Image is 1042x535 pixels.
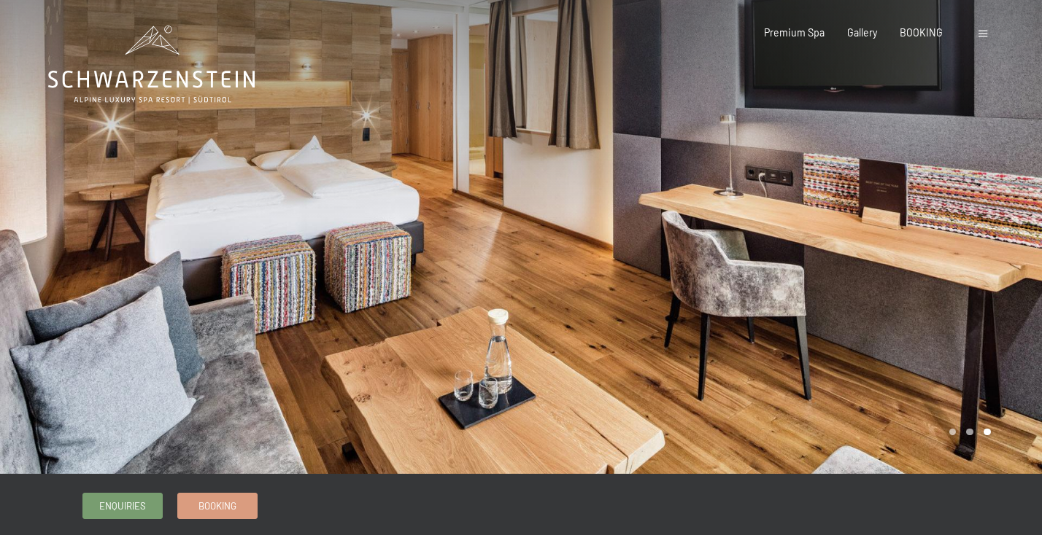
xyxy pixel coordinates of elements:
[83,493,162,518] a: Enquiries
[178,493,257,518] a: Booking
[99,499,146,512] span: Enquiries
[198,499,236,512] span: Booking
[764,26,825,39] a: Premium Spa
[900,26,943,39] a: BOOKING
[847,26,877,39] a: Gallery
